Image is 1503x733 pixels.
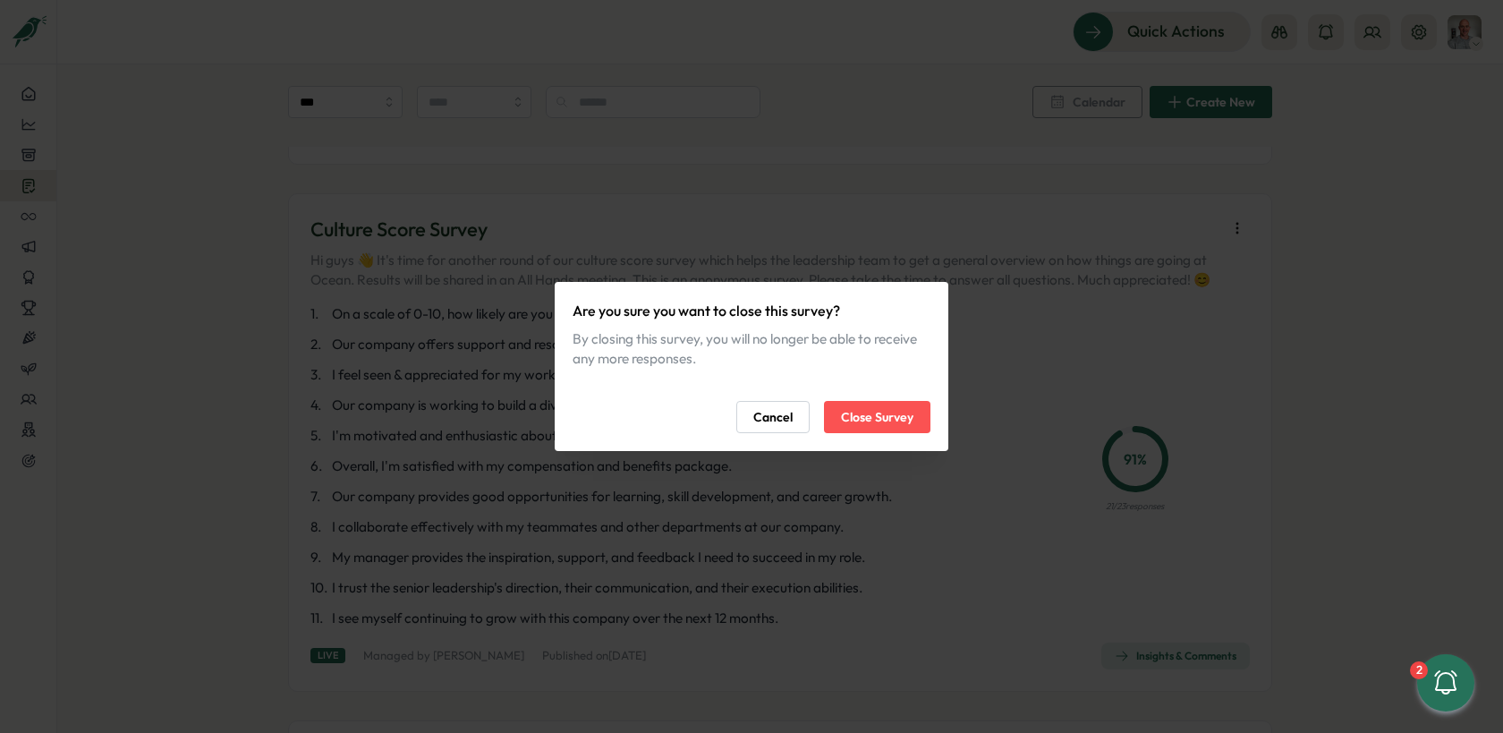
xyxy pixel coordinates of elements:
button: 2 [1417,654,1474,712]
div: By closing this survey, you will no longer be able to receive any more responses. [573,329,930,369]
button: Close Survey [824,401,930,433]
span: Close Survey [841,402,913,432]
button: Cancel [736,401,810,433]
span: Cancel [753,402,793,432]
p: Are you sure you want to close this survey? [573,300,930,322]
div: 2 [1410,661,1428,679]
